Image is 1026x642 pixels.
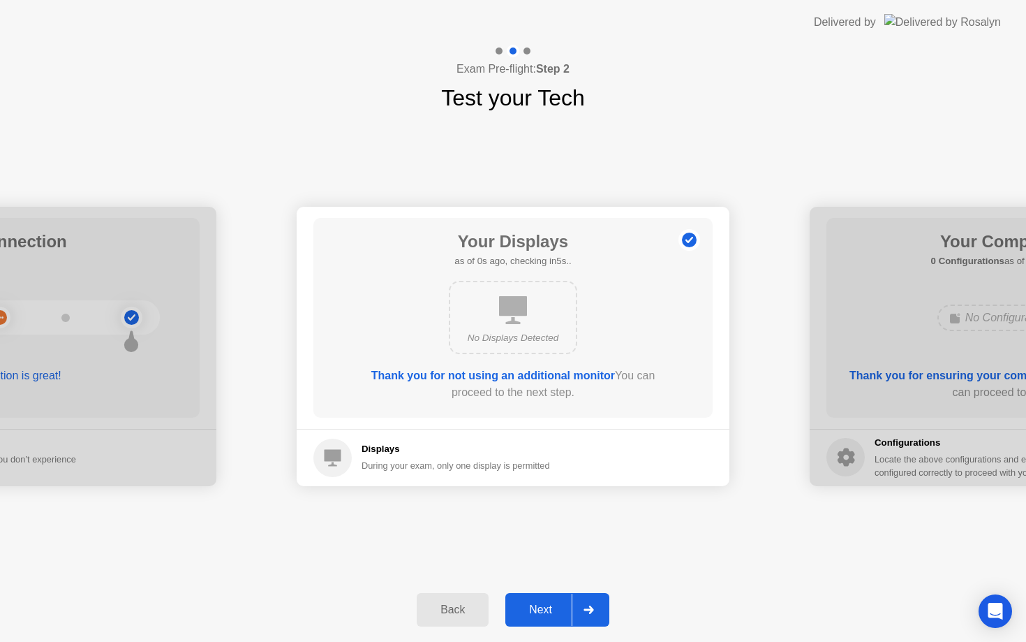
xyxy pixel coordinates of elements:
[441,81,585,115] h1: Test your Tech
[454,254,571,268] h5: as of 0s ago, checking in5s..
[421,604,484,616] div: Back
[884,14,1001,30] img: Delivered by Rosalyn
[505,593,609,627] button: Next
[536,63,570,75] b: Step 2
[814,14,876,31] div: Delivered by
[362,442,550,456] h5: Displays
[454,229,571,254] h1: Your Displays
[371,370,615,381] b: Thank you for not using an additional monitor
[353,367,673,401] div: You can proceed to the next step.
[510,604,572,616] div: Next
[979,594,1012,628] div: Open Intercom Messenger
[461,331,565,345] div: No Displays Detected
[417,593,489,627] button: Back
[456,61,570,78] h4: Exam Pre-flight:
[362,459,550,472] div: During your exam, only one display is permitted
